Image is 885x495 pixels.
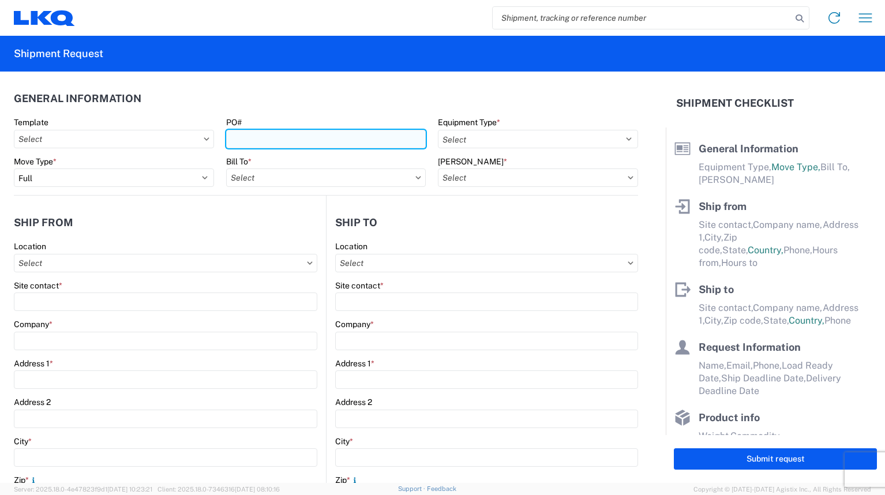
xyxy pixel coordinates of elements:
[226,117,242,127] label: PO#
[771,162,820,172] span: Move Type,
[226,156,252,167] label: Bill To
[493,7,792,29] input: Shipment, tracking or reference number
[398,485,427,492] a: Support
[14,47,103,61] h2: Shipment Request
[699,411,760,423] span: Product info
[157,486,280,493] span: Client: 2025.18.0-7346316
[753,302,823,313] span: Company name,
[14,241,46,252] label: Location
[824,315,851,326] span: Phone
[14,117,48,127] label: Template
[335,241,367,252] label: Location
[235,486,280,493] span: [DATE] 08:10:16
[730,430,780,441] span: Commodity
[699,200,747,212] span: Ship from
[107,486,152,493] span: [DATE] 10:23:21
[699,341,801,353] span: Request Information
[335,280,384,291] label: Site contact
[783,245,812,256] span: Phone,
[674,448,877,470] button: Submit request
[699,430,730,441] span: Weight,
[699,219,753,230] span: Site contact,
[335,475,359,485] label: Zip
[335,436,353,447] label: City
[335,397,372,407] label: Address 2
[753,219,823,230] span: Company name,
[723,315,763,326] span: Zip code,
[427,485,456,492] a: Feedback
[820,162,850,172] span: Bill To,
[335,358,374,369] label: Address 1
[14,93,141,104] h2: General Information
[438,156,507,167] label: [PERSON_NAME]
[335,254,638,272] input: Select
[704,315,723,326] span: City,
[14,486,152,493] span: Server: 2025.18.0-4e47823f9d1
[676,96,794,110] h2: Shipment Checklist
[763,315,789,326] span: State,
[699,360,726,371] span: Name,
[14,254,317,272] input: Select
[438,117,500,127] label: Equipment Type
[226,168,426,187] input: Select
[14,280,62,291] label: Site contact
[14,217,73,228] h2: Ship from
[748,245,783,256] span: Country,
[438,168,638,187] input: Select
[14,475,38,485] label: Zip
[753,360,782,371] span: Phone,
[699,302,753,313] span: Site contact,
[14,319,52,329] label: Company
[14,397,51,407] label: Address 2
[693,484,871,494] span: Copyright © [DATE]-[DATE] Agistix Inc., All Rights Reserved
[722,245,748,256] span: State,
[699,142,798,155] span: General Information
[704,232,723,243] span: City,
[699,174,774,185] span: [PERSON_NAME]
[789,315,824,326] span: Country,
[721,257,757,268] span: Hours to
[335,217,377,228] h2: Ship to
[14,358,53,369] label: Address 1
[721,373,806,384] span: Ship Deadline Date,
[335,319,374,329] label: Company
[726,360,753,371] span: Email,
[14,156,57,167] label: Move Type
[699,283,734,295] span: Ship to
[699,162,771,172] span: Equipment Type,
[14,130,214,148] input: Select
[14,436,32,447] label: City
